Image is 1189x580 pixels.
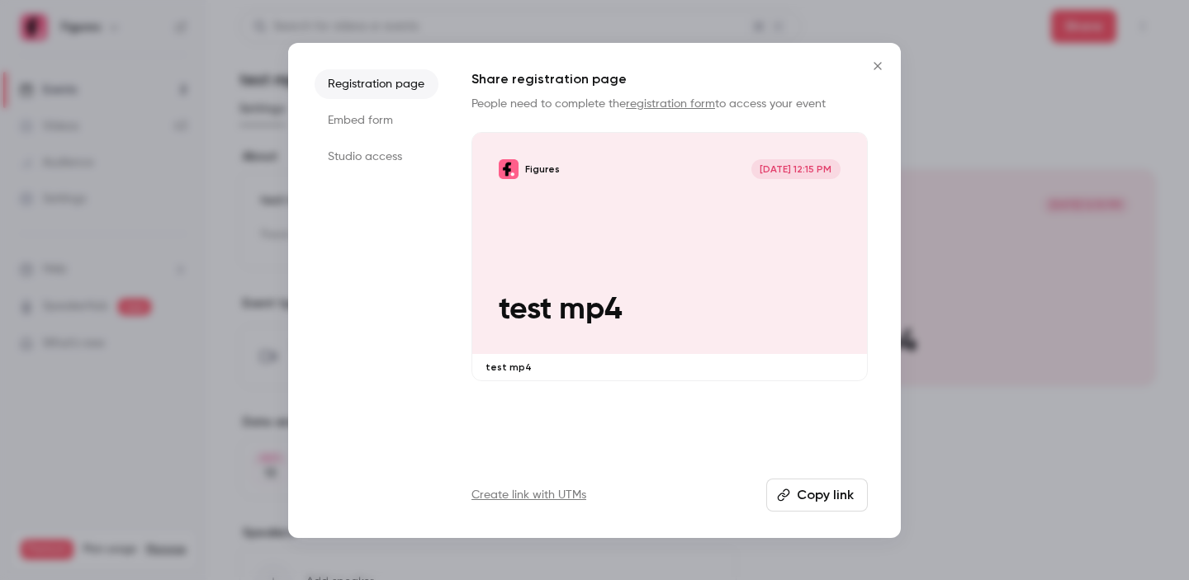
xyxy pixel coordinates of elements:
button: Copy link [766,479,868,512]
button: Close [861,50,894,83]
p: Figures [525,163,560,176]
h1: Share registration page [471,69,868,89]
li: Embed form [315,106,438,135]
p: test mp4 [486,361,854,374]
li: Registration page [315,69,438,99]
a: Create link with UTMs [471,487,586,503]
li: Studio access [315,142,438,172]
span: [DATE] 12:15 PM [751,159,841,179]
img: test mp4 [499,159,519,179]
a: test mp4Figures[DATE] 12:15 PMtest mp4test mp4 [471,132,868,382]
p: People need to complete the to access your event [471,96,868,112]
p: test mp4 [499,292,841,328]
a: registration form [626,98,715,110]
